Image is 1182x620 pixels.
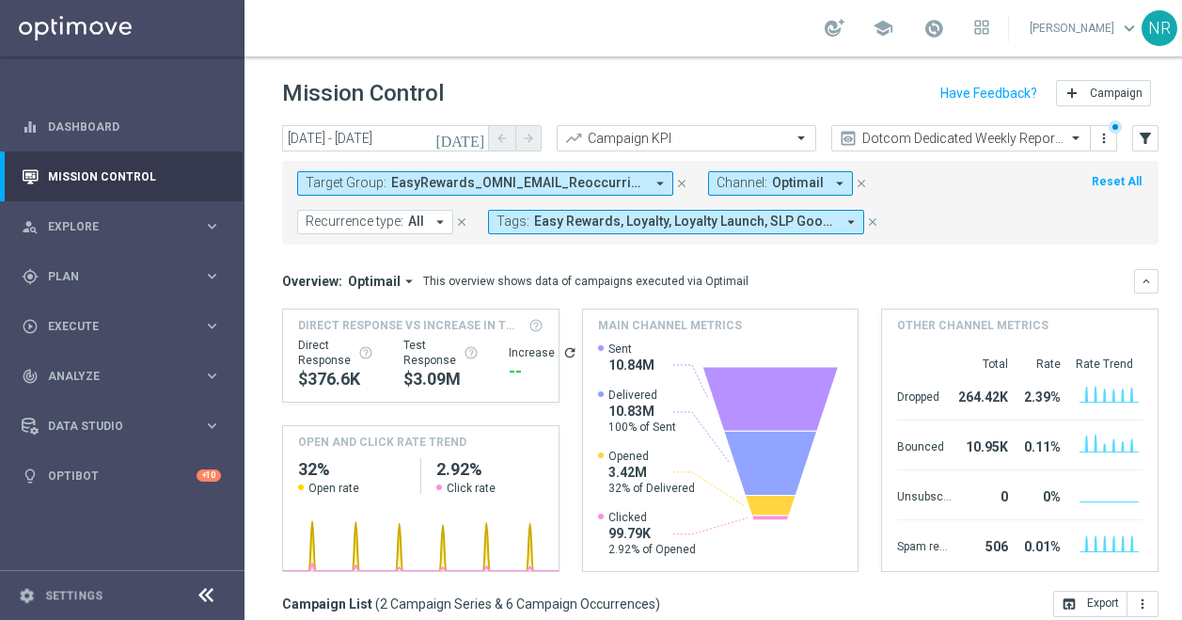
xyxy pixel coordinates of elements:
span: ( [375,596,380,612]
div: 506 [959,530,1008,560]
div: Total [959,357,1008,372]
span: Opened [608,449,695,464]
a: Optibot [48,451,197,501]
div: Direct Response [298,338,373,368]
div: 0.01% [1016,530,1061,560]
div: Dropped [897,380,952,410]
div: This overview shows data of campaigns executed via Optimail [423,273,749,290]
span: 2 Campaign Series & 6 Campaign Occurrences [380,596,655,612]
div: $376,603 [298,368,373,390]
span: 10.83M [608,403,676,420]
button: keyboard_arrow_down [1134,269,1158,294]
i: trending_up [564,129,583,148]
i: close [455,215,468,229]
button: more_vert [1127,591,1158,617]
div: 264.42K [959,380,1008,410]
div: person_search Explore keyboard_arrow_right [21,219,222,234]
div: 10.95K [959,430,1008,460]
span: 32% of Delivered [608,481,695,496]
button: close [673,173,690,194]
button: close [453,212,470,232]
i: settings [19,587,36,604]
i: more_vert [1096,131,1111,146]
i: [DATE] [435,130,486,147]
div: +10 [197,469,221,482]
button: refresh [562,345,577,360]
div: Spam reported [897,530,952,560]
button: open_in_browser Export [1053,591,1127,617]
h2: 32% [298,458,405,481]
i: arrow_back [496,132,509,145]
i: more_vert [1135,596,1150,612]
i: arrow_drop_down [843,214,859,231]
h4: OPEN AND CLICK RATE TREND [298,434,466,451]
span: Channel: [717,175,767,191]
div: NR [1142,10,1177,46]
button: lightbulb Optibot +10 [21,469,222,484]
div: Explore [22,218,203,235]
span: Data Studio [48,421,203,432]
span: 100% of Sent [608,420,676,435]
button: filter_alt [1132,125,1158,151]
span: 3.42M [608,464,695,481]
h4: Main channel metrics [598,317,742,334]
div: Data Studio [22,418,203,435]
div: There are unsaved changes [1109,120,1122,134]
span: Target Group: [306,175,386,191]
button: gps_fixed Plan keyboard_arrow_right [21,269,222,284]
div: $3,088,335 [403,368,479,390]
div: Analyze [22,368,203,385]
h2: 2.92% [436,458,544,481]
i: preview [839,129,858,148]
input: Have Feedback? [940,87,1037,100]
div: Data Studio keyboard_arrow_right [21,419,222,434]
span: ) [655,596,660,612]
i: arrow_drop_down [432,214,449,231]
div: Unsubscribed [897,480,952,510]
button: close [853,173,870,194]
span: Clicked [608,510,696,525]
div: Test Response [403,338,479,368]
span: Plan [48,271,203,282]
div: Plan [22,268,203,285]
i: close [855,177,868,190]
span: Explore [48,221,203,232]
i: track_changes [22,368,39,385]
button: track_changes Analyze keyboard_arrow_right [21,369,222,384]
a: [PERSON_NAME]keyboard_arrow_down [1028,14,1142,42]
span: Campaign [1090,87,1143,100]
multiple-options-button: Export to CSV [1053,596,1158,611]
button: Channel: Optimail arrow_drop_down [708,171,853,196]
span: Open rate [308,481,359,496]
div: Mission Control [21,169,222,184]
i: play_circle_outline [22,318,39,335]
input: Select date range [282,125,489,151]
span: Tags: [496,214,529,230]
ng-select: Dotcom Dedicated Weekly Reporting [831,125,1091,151]
div: Dashboard [22,102,221,151]
span: Analyze [48,371,203,382]
span: Execute [48,321,203,332]
button: Reset All [1090,171,1143,192]
button: close [864,212,881,232]
button: play_circle_outline Execute keyboard_arrow_right [21,319,222,334]
i: keyboard_arrow_down [1140,275,1153,288]
button: equalizer Dashboard [21,119,222,135]
i: close [675,177,688,190]
h4: Other channel metrics [897,317,1048,334]
i: keyboard_arrow_right [203,267,221,285]
span: 99.79K [608,525,696,542]
i: arrow_drop_down [831,175,848,192]
i: equalizer [22,119,39,135]
i: arrow_drop_down [652,175,669,192]
span: Sent [608,342,654,357]
button: [DATE] [433,125,489,153]
button: Target Group: EasyRewards_OMNI_EMAIL_Reoccurring_SLP-Offers arrow_drop_down [297,171,673,196]
div: Rate [1016,357,1061,372]
i: filter_alt [1137,130,1154,147]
